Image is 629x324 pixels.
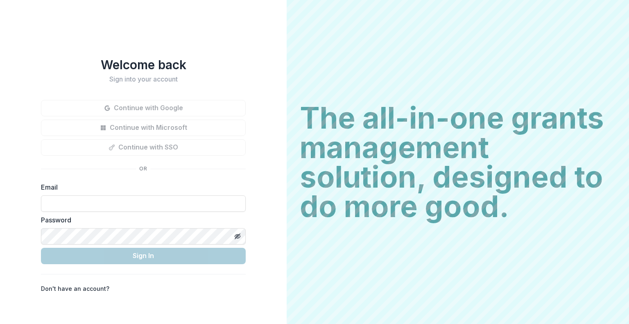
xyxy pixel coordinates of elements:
label: Email [41,182,241,192]
h1: Welcome back [41,57,246,72]
label: Password [41,215,241,225]
button: Continue with Google [41,100,246,116]
button: Continue with SSO [41,139,246,156]
button: Sign In [41,248,246,264]
h2: Sign into your account [41,75,246,83]
button: Continue with Microsoft [41,120,246,136]
p: Don't have an account? [41,284,109,293]
button: Toggle password visibility [231,230,244,243]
